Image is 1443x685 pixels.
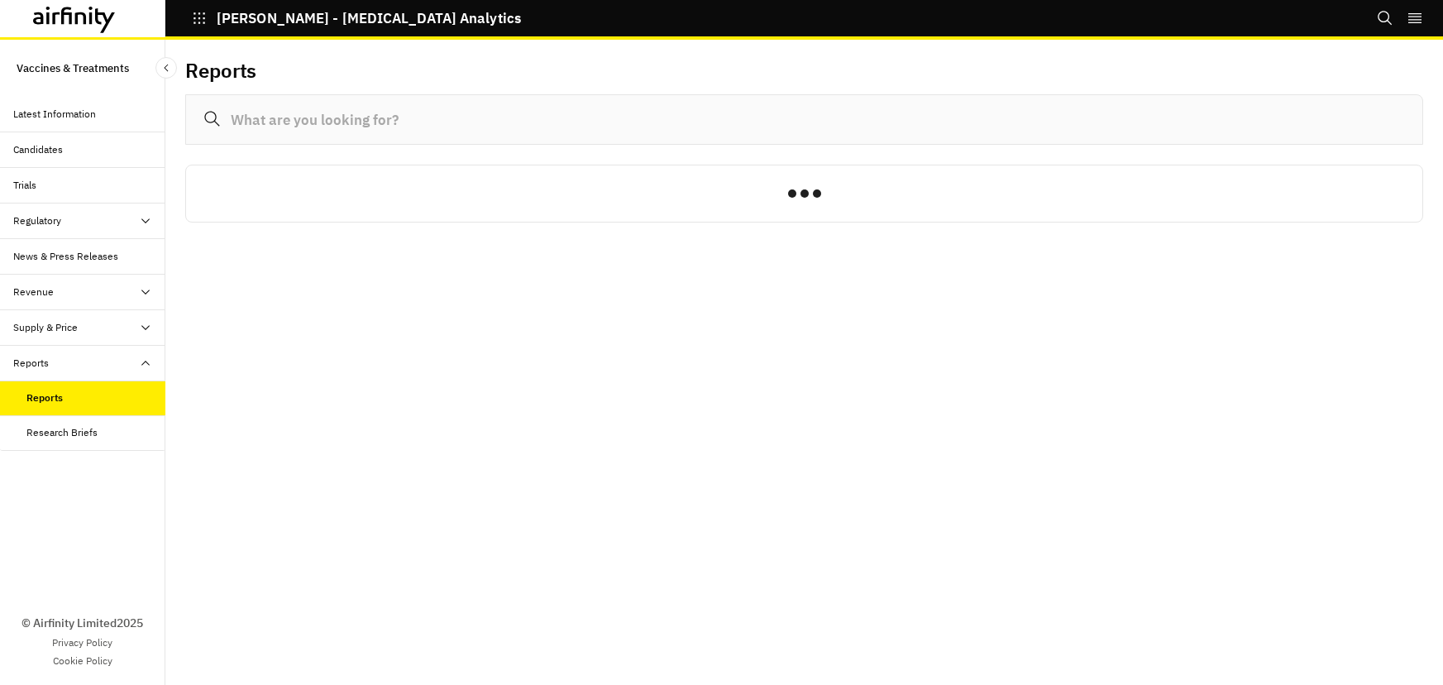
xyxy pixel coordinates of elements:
[13,249,118,264] div: News & Press Releases
[217,11,521,26] p: [PERSON_NAME] - [MEDICAL_DATA] Analytics
[1377,4,1393,32] button: Search
[22,615,143,632] p: © Airfinity Limited 2025
[13,285,54,299] div: Revenue
[13,107,96,122] div: Latest Information
[53,654,112,668] a: Cookie Policy
[185,94,1423,145] input: What are you looking for?
[192,4,521,32] button: [PERSON_NAME] - [MEDICAL_DATA] Analytics
[13,356,49,371] div: Reports
[26,425,98,440] div: Research Briefs
[13,142,63,157] div: Candidates
[155,57,177,79] button: Close Sidebar
[185,59,256,83] h2: Reports
[17,53,129,84] p: Vaccines & Treatments
[13,213,61,228] div: Regulatory
[52,635,112,650] a: Privacy Policy
[26,390,63,405] div: Reports
[13,178,36,193] div: Trials
[13,320,78,335] div: Supply & Price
